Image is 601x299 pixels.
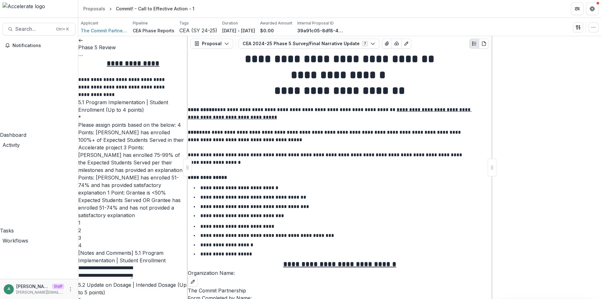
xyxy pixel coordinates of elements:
button: Notifications [3,40,75,51]
p: Awarded Amount [260,20,292,26]
span: Search... [15,26,52,32]
span: 2 [78,227,81,233]
img: Accelerate logo [3,3,75,10]
span: 4 [78,242,82,248]
h3: Phase 5 Review [78,44,188,51]
a: Proposals [81,4,108,13]
p: Organization Name: [188,269,491,277]
button: CEA 2024-25 Phase 5 Survey/Final Narrative Update7 [239,39,379,49]
button: View Attached Files [382,39,392,49]
span: CEA (SY 24-25) [179,27,217,34]
span: Workflows [3,238,28,244]
button: More [67,286,74,293]
span: Activity [3,142,20,148]
div: Ctrl + K [55,26,70,33]
button: Partners [571,3,583,15]
div: Proposals [83,5,105,12]
div: anveet@trytemelio.com [8,287,10,291]
button: Options [78,51,83,59]
button: Edit as form [401,39,411,49]
div: Commit! - Call to Effective Action - 1 [116,5,194,12]
p: CEA Phase Reports [133,27,174,34]
span: 1 [78,220,80,226]
button: Proposal [190,39,233,49]
p: [PERSON_NAME][EMAIL_ADDRESS][DOMAIN_NAME] [16,283,49,290]
p: Duration [222,20,238,26]
p: 5.2 Update on Dosage | Intended Dosage (Up to 5 points) [78,281,188,296]
a: The Commit Partnership [81,27,128,34]
p: Staff [52,284,64,289]
p: 39a91c05-8df8-4402-a68a-9ffb952121cc [297,27,344,34]
div: Please assign points based on the below: 4 Points: [PERSON_NAME] has enrolled 100%+ of Expected S... [78,121,188,219]
span: 3 [78,235,81,241]
p: 5.1 Program Implementation | Student Enrollment (Up to 4 points) [78,99,188,114]
p: Pipeline [133,20,148,26]
p: Tags [179,20,189,26]
button: PDF view [479,39,489,49]
button: edit [188,277,198,287]
p: $0.00 [260,27,274,34]
p: Applicant [81,20,98,26]
button: Search... [3,23,75,35]
nav: breadcrumb [81,4,197,13]
p: The Commit Partnership [188,287,491,294]
p: [Notes and Comments] 5.1 Program Implementation | Student Enrollment [78,249,188,264]
p: [PERSON_NAME][EMAIL_ADDRESS][DOMAIN_NAME] [16,290,64,295]
p: Internal Proposal ID [297,20,334,26]
p: [DATE] - [DATE] [222,27,255,34]
button: Get Help [586,3,598,15]
button: Plaintext view [469,39,479,49]
span: Notifications [13,43,73,48]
